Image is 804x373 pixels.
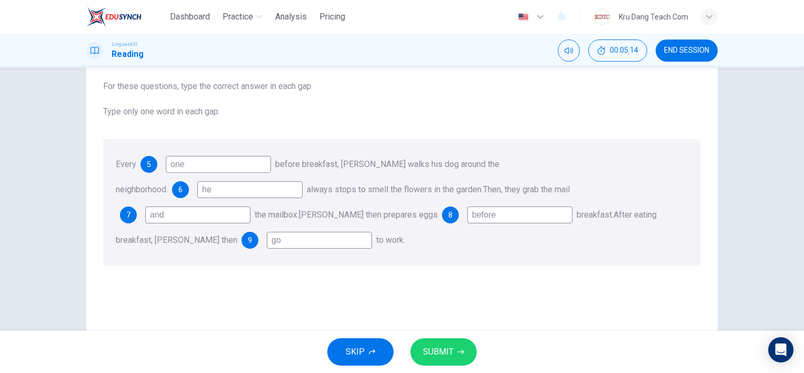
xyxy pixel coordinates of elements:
[588,40,647,62] div: Hide
[319,11,345,23] span: Pricing
[517,13,530,21] img: en
[307,184,483,194] span: always stops to smell the flowers in the garden.
[376,235,405,245] span: to work.
[619,11,688,23] div: Kru Dang Teach Com
[588,40,647,62] button: 00:05:14
[577,210,614,220] span: breakfast.
[170,11,210,23] span: Dashboard
[255,210,299,220] span: the mailbox.
[558,40,580,62] div: Mute
[86,6,142,27] img: EduSynch logo
[103,105,701,118] span: Type only one word in each gap.
[410,338,477,366] button: SUBMIT
[86,6,166,27] a: EduSynch logo
[423,345,454,359] span: SUBMIT
[483,184,570,194] span: Then, they grab the mail
[346,345,365,359] span: SKIP
[299,210,438,220] span: [PERSON_NAME] then prepares eggs
[112,41,137,48] span: Linguaskill
[610,46,638,55] span: 00:05:14
[448,211,453,219] span: 8
[664,46,709,55] span: END SESSION
[126,211,130,219] span: 7
[166,7,214,26] button: Dashboard
[656,40,718,62] button: END SESSION
[103,80,701,93] span: For these questions, type the correct answer in each gap
[315,7,349,26] button: Pricing
[112,48,144,61] h1: Reading
[178,186,183,193] span: 6
[147,161,151,168] span: 5
[594,8,610,25] img: Profile picture
[271,7,311,26] button: Analysis
[223,11,253,23] span: Practice
[218,7,267,26] button: Practice
[768,337,793,362] div: Open Intercom Messenger
[327,338,394,366] button: SKIP
[116,159,136,169] span: Every
[116,159,499,194] span: before breakfast, [PERSON_NAME] walks his dog around the neighborhood.
[275,11,307,23] span: Analysis
[248,237,252,244] span: 9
